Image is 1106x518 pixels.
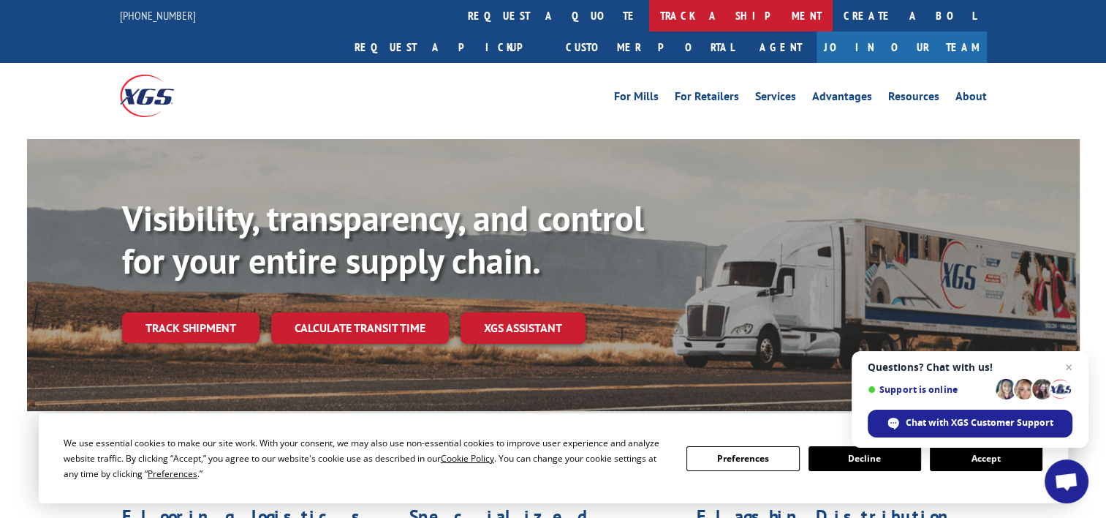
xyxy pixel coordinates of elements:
a: XGS ASSISTANT [461,312,586,344]
a: Join Our Team [817,31,987,63]
div: Chat with XGS Customer Support [868,410,1072,438]
div: Cookie Consent Prompt [39,413,1068,503]
span: Chat with XGS Customer Support [906,416,1053,429]
a: [PHONE_NUMBER] [120,8,196,23]
span: Cookie Policy [441,452,494,465]
span: Preferences [148,468,197,480]
a: About [955,91,987,107]
a: Advantages [812,91,872,107]
span: Questions? Chat with us! [868,361,1072,373]
div: Open chat [1045,459,1088,503]
span: Support is online [868,384,991,395]
button: Preferences [686,446,799,471]
a: Customer Portal [555,31,745,63]
a: Request a pickup [344,31,555,63]
span: Close chat [1060,359,1077,376]
a: Services [755,91,796,107]
button: Accept [930,446,1042,471]
a: Calculate transit time [271,312,449,344]
a: For Retailers [675,91,739,107]
b: Visibility, transparency, and control for your entire supply chain. [122,195,644,283]
a: Track shipment [122,312,260,343]
a: Agent [745,31,817,63]
div: We use essential cookies to make our site work. With your consent, we may also use non-essential ... [64,435,669,481]
a: For Mills [614,91,659,107]
button: Decline [808,446,921,471]
a: Resources [888,91,939,107]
